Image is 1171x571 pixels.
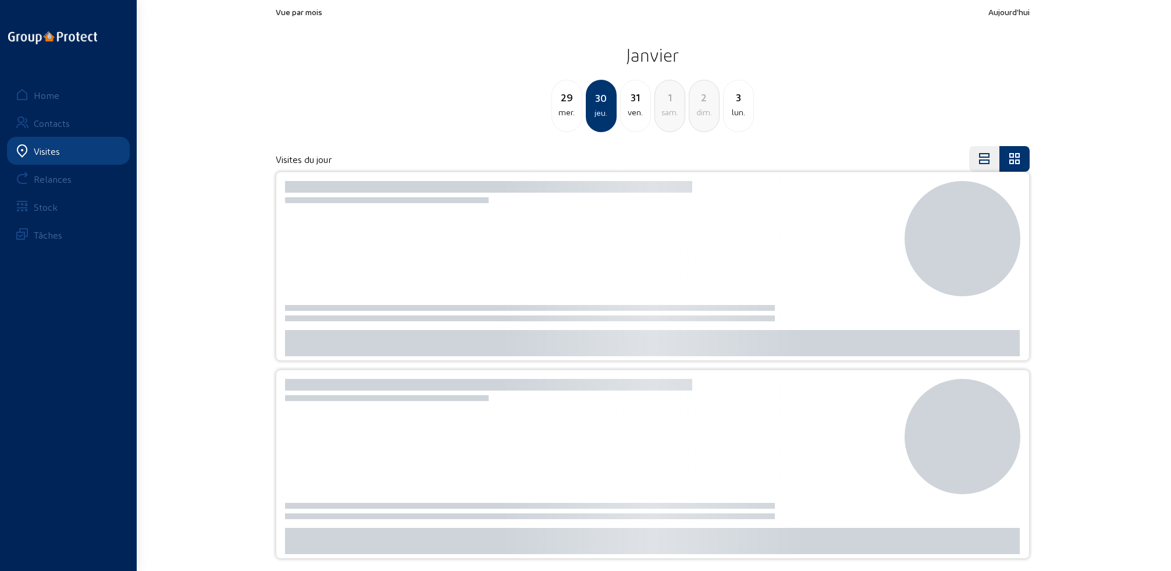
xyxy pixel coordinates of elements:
a: Contacts [7,109,130,137]
h4: Visites du jour [276,154,332,165]
div: 29 [552,89,582,105]
div: 2 [689,89,719,105]
div: lun. [724,105,753,119]
a: Relances [7,165,130,193]
a: Home [7,81,130,109]
span: Vue par mois [276,7,322,17]
a: Tâches [7,221,130,249]
div: ven. [621,105,650,119]
div: mer. [552,105,582,119]
div: Visites [34,146,60,157]
div: Tâches [34,229,62,240]
h2: Janvier [276,40,1030,69]
div: jeu. [587,106,615,120]
div: Relances [34,173,72,185]
div: Contacts [34,118,70,129]
div: 31 [621,89,650,105]
div: sam. [655,105,685,119]
img: logo-oneline.png [8,31,97,44]
span: Aujourd'hui [988,7,1030,17]
div: Stock [34,201,58,212]
div: dim. [689,105,719,119]
div: 1 [655,89,685,105]
a: Visites [7,137,130,165]
div: 3 [724,89,753,105]
div: 30 [587,90,615,106]
div: Home [34,90,59,101]
a: Stock [7,193,130,221]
